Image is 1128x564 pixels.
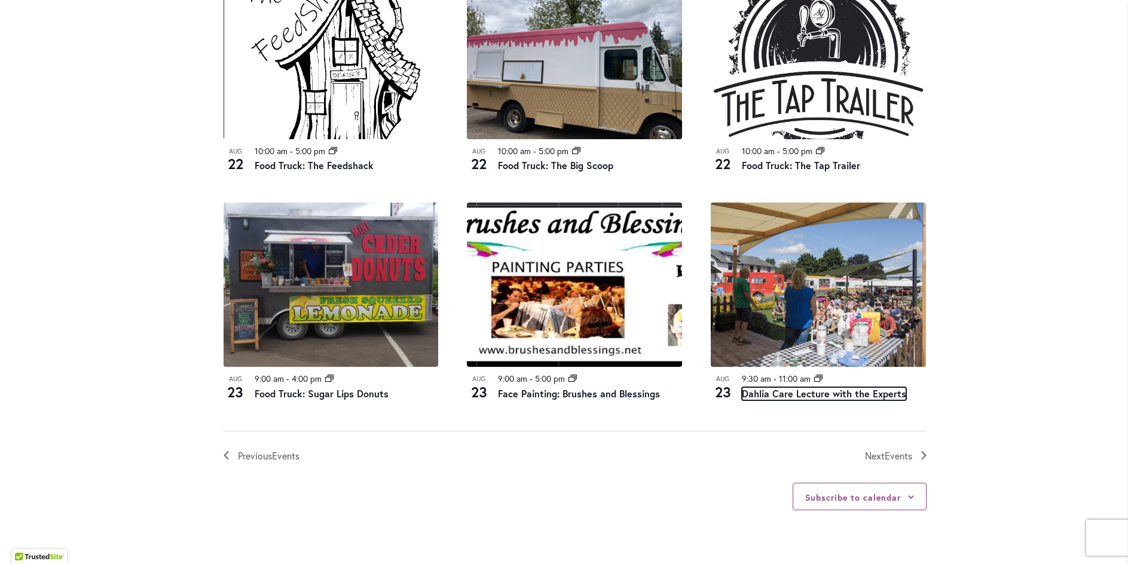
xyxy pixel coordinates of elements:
[286,373,289,384] span: -
[290,145,293,157] span: -
[539,145,568,157] time: 5:00 pm
[9,522,42,555] iframe: Launch Accessibility Center
[530,373,533,384] span: -
[255,159,374,171] a: Food Truck: The Feedshack
[779,373,811,384] time: 11:00 am
[711,154,735,174] span: 22
[742,373,771,384] time: 9:30 am
[498,387,660,400] a: Face Painting: Brushes and Blessings
[224,203,439,367] img: Food Truck: Sugar Lips Apple Cider Donuts
[224,146,247,157] span: Aug
[295,145,325,157] time: 5:00 pm
[255,145,288,157] time: 10:00 am
[711,382,735,402] span: 23
[865,448,927,464] a: Next Events
[742,159,860,171] a: Food Truck: The Tap Trailer
[498,145,531,157] time: 10:00 am
[498,159,613,171] a: Food Truck: The Big Scoop
[255,387,389,400] a: Food Truck: Sugar Lips Donuts
[535,373,565,384] time: 5:00 pm
[467,203,682,367] img: Brushes and Blessings – Face Painting
[865,448,912,464] span: Next
[711,146,735,157] span: Aug
[224,374,247,384] span: Aug
[533,145,536,157] span: -
[774,373,777,384] span: -
[711,374,735,384] span: Aug
[255,373,284,384] time: 9:00 am
[742,387,906,400] a: Dahlia Care Lecture with the Experts
[224,382,247,402] span: 23
[498,373,527,384] time: 9:00 am
[272,449,299,462] span: Events
[467,374,491,384] span: Aug
[467,382,491,402] span: 23
[238,448,299,464] span: Previous
[467,154,491,174] span: 22
[742,145,775,157] time: 10:00 am
[777,145,780,157] span: -
[467,146,491,157] span: Aug
[711,203,926,367] img: Dahlia Lecture
[805,492,900,503] button: Subscribe to calendar
[782,145,812,157] time: 5:00 pm
[224,154,247,174] span: 22
[885,449,912,462] span: Events
[292,373,322,384] time: 4:00 pm
[224,448,299,464] a: Previous Events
